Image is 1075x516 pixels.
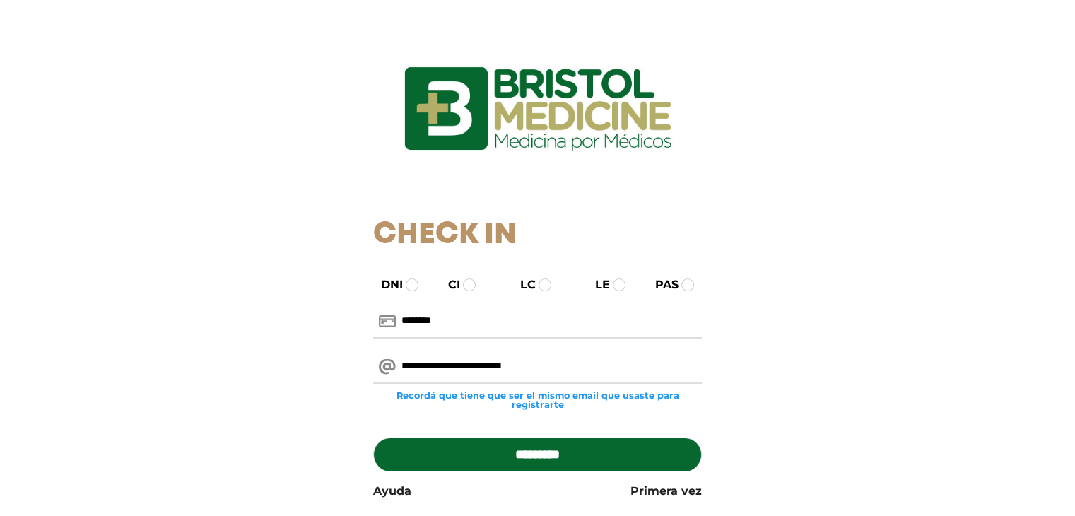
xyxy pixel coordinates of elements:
a: Ayuda [373,483,411,500]
label: CI [435,276,460,293]
img: logo_ingresarbristol.jpg [347,17,729,201]
a: Primera vez [630,483,702,500]
h1: Check In [373,218,702,253]
label: DNI [368,276,403,293]
label: LE [582,276,610,293]
label: PAS [642,276,679,293]
small: Recordá que tiene que ser el mismo email que usaste para registrarte [373,391,702,409]
label: LC [507,276,536,293]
